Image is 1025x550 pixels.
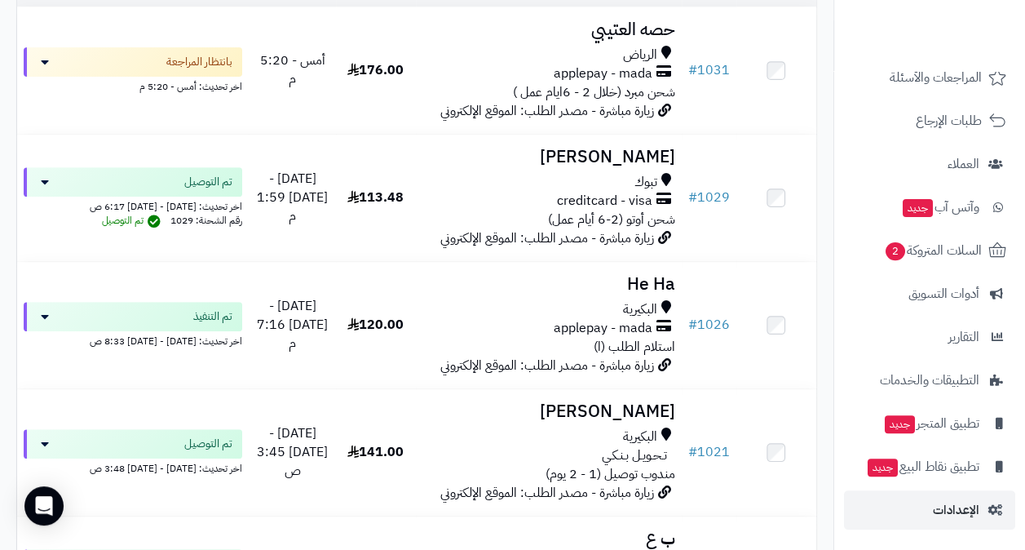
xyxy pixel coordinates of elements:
[688,315,697,335] span: #
[623,428,657,446] span: البكيرية
[554,319,652,338] span: applepay - mada
[844,317,1015,357] a: التقارير
[844,361,1015,400] a: التطبيقات والخدمات
[688,315,730,335] a: #1026
[347,60,404,80] span: 176.00
[170,213,242,228] span: رقم الشحنة: 1029
[884,239,982,262] span: السلات المتروكة
[844,188,1015,227] a: وآتس آبجديد
[688,60,697,80] span: #
[513,82,675,102] span: شحن مبرد (خلال 2 - 6ايام عمل )
[422,20,675,39] h3: حصه العتيبي
[594,337,675,357] span: استلام الطلب (ا)
[347,315,404,335] span: 120.00
[184,436,232,452] span: تم التوصيل
[844,447,1015,486] a: تطبيق نقاط البيعجديد
[885,415,915,433] span: جديد
[440,101,654,121] span: زيارة مباشرة - مصدر الطلب: الموقع الإلكتروني
[548,210,675,229] span: شحن أوتو (2-6 أيام عمل)
[557,192,652,211] span: creditcard - visa
[24,77,242,94] div: اخر تحديث: أمس - 5:20 م
[24,331,242,348] div: اخر تحديث: [DATE] - [DATE] 8:33 ص
[886,242,905,260] span: 2
[602,446,667,465] span: تـحـويـل بـنـكـي
[184,174,232,190] span: تم التوصيل
[24,459,242,476] div: اخر تحديث: [DATE] - [DATE] 3:48 ص
[844,231,1015,270] a: السلات المتروكة2
[688,188,730,207] a: #1029
[948,153,979,175] span: العملاء
[634,173,657,192] span: تبوك
[422,275,675,294] h3: He Ha
[440,483,654,503] span: زيارة مباشرة - مصدر الطلب: الموقع الإلكتروني
[257,169,328,226] span: [DATE] - [DATE] 1:59 م
[883,412,979,435] span: تطبيق المتجر
[908,282,979,305] span: أدوات التسويق
[948,326,979,348] span: التقارير
[623,46,657,64] span: الرياض
[422,148,675,166] h3: [PERSON_NAME]
[554,64,652,83] span: applepay - mada
[102,213,165,228] span: تم التوصيل
[193,308,232,325] span: تم التنفيذ
[880,369,979,392] span: التطبيقات والخدمات
[440,228,654,248] span: زيارة مباشرة - مصدر الطلب: الموقع الإلكتروني
[257,424,328,481] span: [DATE] - [DATE] 3:45 ص
[903,199,933,217] span: جديد
[546,464,675,484] span: مندوب توصيل (1 - 2 يوم)
[844,144,1015,184] a: العملاء
[844,274,1015,313] a: أدوات التسويق
[890,66,982,89] span: المراجعات والأسئلة
[347,188,404,207] span: 113.48
[933,499,979,521] span: الإعدادات
[844,490,1015,530] a: الإعدادات
[844,58,1015,97] a: المراجعات والأسئلة
[24,197,242,214] div: اخر تحديث: [DATE] - [DATE] 6:17 ص
[844,101,1015,140] a: طلبات الإرجاع
[688,442,730,462] a: #1021
[422,530,675,548] h3: ب ع
[844,404,1015,443] a: تطبيق المتجرجديد
[24,486,64,526] div: Open Intercom Messenger
[866,455,979,478] span: تطبيق نقاط البيع
[688,442,697,462] span: #
[623,300,657,319] span: البكيرية
[422,402,675,421] h3: [PERSON_NAME]
[259,51,325,89] span: أمس - 5:20 م
[688,188,697,207] span: #
[347,442,404,462] span: 141.00
[914,46,1010,80] img: logo-2.png
[901,196,979,219] span: وآتس آب
[166,54,232,70] span: بانتظار المراجعة
[257,296,328,353] span: [DATE] - [DATE] 7:16 م
[868,459,898,477] span: جديد
[916,109,982,132] span: طلبات الإرجاع
[688,60,730,80] a: #1031
[440,356,654,375] span: زيارة مباشرة - مصدر الطلب: الموقع الإلكتروني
